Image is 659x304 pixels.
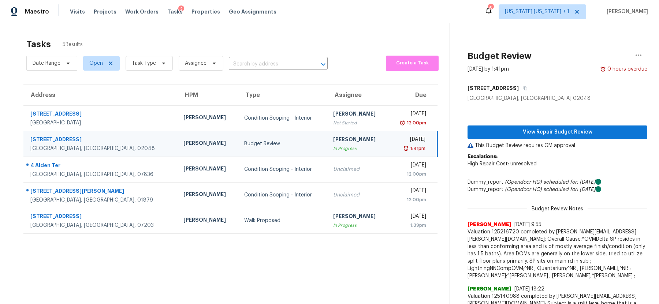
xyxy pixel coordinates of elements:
button: Copy Address [519,82,529,95]
div: Walk Proposed [244,217,321,224]
button: View Repair Budget Review [468,125,647,139]
div: [PERSON_NAME] [183,216,232,225]
div: Condition Scoping - Interior [244,115,321,122]
div: Unclaimed [333,191,382,199]
th: HPM [178,85,238,105]
th: Assignee [327,85,388,105]
img: Overdue Alarm Icon [600,65,606,73]
div: [STREET_ADDRESS] [30,136,172,145]
span: Visits [70,8,85,15]
div: 1:41pm [409,145,425,152]
i: scheduled for: [DATE] [543,180,595,185]
div: Budget Review [244,140,321,147]
h5: [STREET_ADDRESS] [468,85,519,92]
div: [PERSON_NAME] [183,114,232,123]
div: [STREET_ADDRESS][PERSON_NAME] [30,187,172,196]
div: Dummy_report [468,179,647,186]
div: 0 hours overdue [606,65,647,73]
span: [DATE] 18:22 [514,286,544,292]
b: Escalations: [468,154,498,159]
span: [PERSON_NAME] [468,285,511,293]
div: 6 [488,4,493,12]
span: Maestro [25,8,49,15]
div: [PERSON_NAME] [183,191,232,200]
div: 12:00pm [394,170,426,178]
th: Due [388,85,438,105]
span: Properties [191,8,220,15]
p: This Budget Review requires GM approval [468,142,647,149]
div: [GEOGRAPHIC_DATA], [GEOGRAPHIC_DATA], 07203 [30,222,172,229]
div: Unclaimed [333,166,382,173]
div: Condition Scoping - Interior [244,166,321,173]
span: Task Type [132,60,156,67]
div: In Progress [333,222,382,229]
th: Address [23,85,178,105]
span: Tasks [167,9,183,14]
span: Assignee [185,60,206,67]
img: Overdue Alarm Icon [403,145,409,152]
span: View Repair Budget Review [473,128,641,137]
img: Overdue Alarm Icon [399,119,405,127]
div: [PERSON_NAME] [183,139,232,149]
div: [DATE] [394,161,426,170]
div: [DATE] by 1:41pm [468,65,509,73]
div: [STREET_ADDRESS] [30,213,172,222]
div: [PERSON_NAME] [333,213,382,222]
div: [STREET_ADDRESS] [30,110,172,119]
span: Valuation 125216720 completed by [PERSON_NAME][EMAIL_ADDRESS][PERSON_NAME][DOMAIN_NAME]: Overall ... [468,228,647,279]
span: [PERSON_NAME] [468,221,511,228]
i: (Opendoor HQ) [505,187,542,192]
div: Not Started [333,119,382,127]
span: 5 Results [63,41,83,48]
div: 2 [178,5,184,13]
div: 1:39pm [394,222,426,229]
div: [GEOGRAPHIC_DATA], [GEOGRAPHIC_DATA], 02048 [30,145,172,152]
div: [GEOGRAPHIC_DATA] [30,119,172,127]
span: Projects [94,8,116,15]
div: [GEOGRAPHIC_DATA], [GEOGRAPHIC_DATA] 02048 [468,95,647,102]
div: In Progress [333,145,382,152]
span: High Repair Cost: unresolved [468,161,537,166]
div: Dummy_report [468,186,647,193]
span: Create a Task [390,59,435,67]
div: Condition Scoping - Interior [244,191,321,199]
div: [DATE] [394,136,425,145]
span: Work Orders [125,8,159,15]
th: Type [238,85,327,105]
span: [DATE] 9:55 [514,222,541,227]
div: [DATE] [394,187,426,196]
input: Search by address [229,59,307,70]
h2: Tasks [26,41,51,48]
span: Budget Review Notes [527,205,588,213]
div: 12:00pm [405,119,426,127]
div: [DATE] [394,110,426,119]
h2: Budget Review [468,52,532,60]
span: Open [89,60,103,67]
span: [US_STATE] [US_STATE] + 1 [505,8,569,15]
div: 12:00pm [394,196,426,203]
button: Create a Task [386,56,439,71]
div: [PERSON_NAME] [333,110,382,119]
span: [PERSON_NAME] [604,8,648,15]
div: [GEOGRAPHIC_DATA], [GEOGRAPHIC_DATA], 01879 [30,196,172,204]
button: Open [318,59,328,70]
span: Date Range [33,60,60,67]
i: scheduled for: [DATE] [543,187,595,192]
div: [PERSON_NAME] [333,136,382,145]
span: Geo Assignments [229,8,276,15]
div: [PERSON_NAME] [183,165,232,174]
div: [DATE] [394,213,426,222]
div: [GEOGRAPHIC_DATA], [GEOGRAPHIC_DATA], 07836 [30,171,172,178]
div: 4 Alden Ter [30,162,172,171]
i: (Opendoor HQ) [505,180,542,185]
